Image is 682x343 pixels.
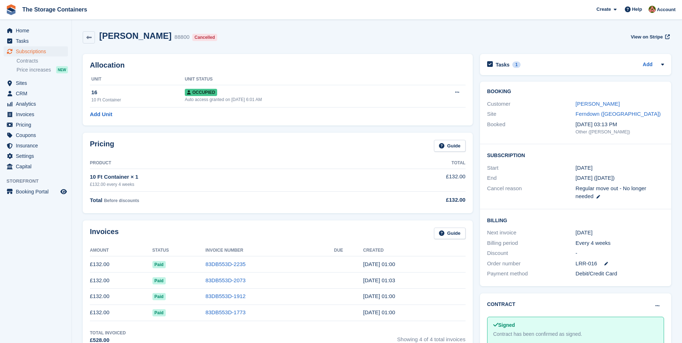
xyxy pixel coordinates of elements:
div: Start [487,164,576,172]
th: Due [334,245,363,256]
a: menu [4,46,68,56]
time: 2025-07-02 00:00:34 UTC [363,293,395,299]
div: 1 [512,61,521,68]
div: £132.00 [359,196,466,204]
time: 2025-06-04 00:00:00 UTC [576,164,592,172]
div: 16 [91,88,185,97]
img: stora-icon-8386f47178a22dfd0bd8f6a31ec36ba5ce8667c1dd55bd0f319d3a0aa187defe.svg [6,4,17,15]
th: Invoice Number [205,245,334,256]
div: Booked [487,120,576,136]
h2: Booking [487,89,664,95]
div: Every 4 weeks [576,239,664,247]
div: Cancel reason [487,184,576,201]
div: 10 Ft Container [91,97,185,103]
td: £132.00 [90,256,152,273]
td: £132.00 [90,288,152,305]
span: Paid [152,293,166,300]
th: Total [359,157,466,169]
div: Debit/Credit Card [576,270,664,278]
div: - [576,249,664,257]
a: Contracts [17,58,68,64]
a: The Storage Containers [19,4,90,15]
div: Customer [487,100,576,108]
span: Before discounts [104,198,139,203]
a: Guide [434,140,466,152]
div: Billing period [487,239,576,247]
span: CRM [16,88,59,99]
span: Subscriptions [16,46,59,56]
h2: Pricing [90,140,114,152]
th: Product [90,157,359,169]
span: LRR-016 [576,260,597,268]
a: menu [4,151,68,161]
span: Home [16,26,59,36]
span: Sites [16,78,59,88]
span: [DATE] ([DATE]) [576,175,615,181]
time: 2025-08-27 00:00:53 UTC [363,261,395,267]
th: Unit [90,74,185,85]
h2: Contract [487,301,516,308]
th: Status [152,245,206,256]
span: Occupied [185,89,217,96]
div: [DATE] 03:13 PM [576,120,664,129]
a: menu [4,99,68,109]
h2: Allocation [90,61,466,69]
a: menu [4,109,68,119]
a: 83DB553D-2235 [205,261,246,267]
time: 2025-06-04 00:00:35 UTC [363,309,395,315]
div: [DATE] [576,229,664,237]
div: 88800 [174,33,189,41]
a: Add Unit [90,110,112,119]
a: 83DB553D-1773 [205,309,246,315]
a: 83DB553D-2073 [205,277,246,283]
span: Create [596,6,611,13]
td: £132.00 [90,273,152,289]
span: Total [90,197,102,203]
h2: [PERSON_NAME] [99,31,171,41]
a: [PERSON_NAME] [576,101,620,107]
a: Add [643,61,653,69]
a: menu [4,88,68,99]
span: Paid [152,261,166,268]
div: Auto access granted on [DATE] 6:01 AM [185,96,420,103]
div: Next invoice [487,229,576,237]
span: Help [632,6,642,13]
a: Ferndown ([GEOGRAPHIC_DATA]) [576,111,661,117]
div: Payment method [487,270,576,278]
th: Unit Status [185,74,420,85]
div: Cancelled [192,34,217,41]
div: End [487,174,576,182]
div: Other ([PERSON_NAME]) [576,128,664,136]
span: Regular move out - No longer needed [576,185,646,200]
a: menu [4,187,68,197]
div: Site [487,110,576,118]
h2: Billing [487,216,664,224]
div: Discount [487,249,576,257]
span: View on Stripe [631,33,663,41]
div: £132.00 every 4 weeks [90,181,359,188]
span: Coupons [16,130,59,140]
span: Storefront [6,178,72,185]
a: 83DB553D-1912 [205,293,246,299]
span: Paid [152,277,166,284]
td: £132.00 [359,169,466,191]
div: Total Invoiced [90,330,126,336]
a: menu [4,161,68,171]
span: Capital [16,161,59,171]
span: Booking Portal [16,187,59,197]
a: View on Stripe [628,31,671,43]
a: menu [4,26,68,36]
span: Paid [152,309,166,316]
h2: Tasks [496,61,510,68]
div: Order number [487,260,576,268]
span: Insurance [16,141,59,151]
a: menu [4,78,68,88]
h2: Subscription [487,151,664,159]
span: Analytics [16,99,59,109]
span: Tasks [16,36,59,46]
div: Contract has been confirmed as signed. [493,330,658,338]
span: Invoices [16,109,59,119]
a: menu [4,36,68,46]
h2: Invoices [90,228,119,239]
div: NEW [56,66,68,73]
